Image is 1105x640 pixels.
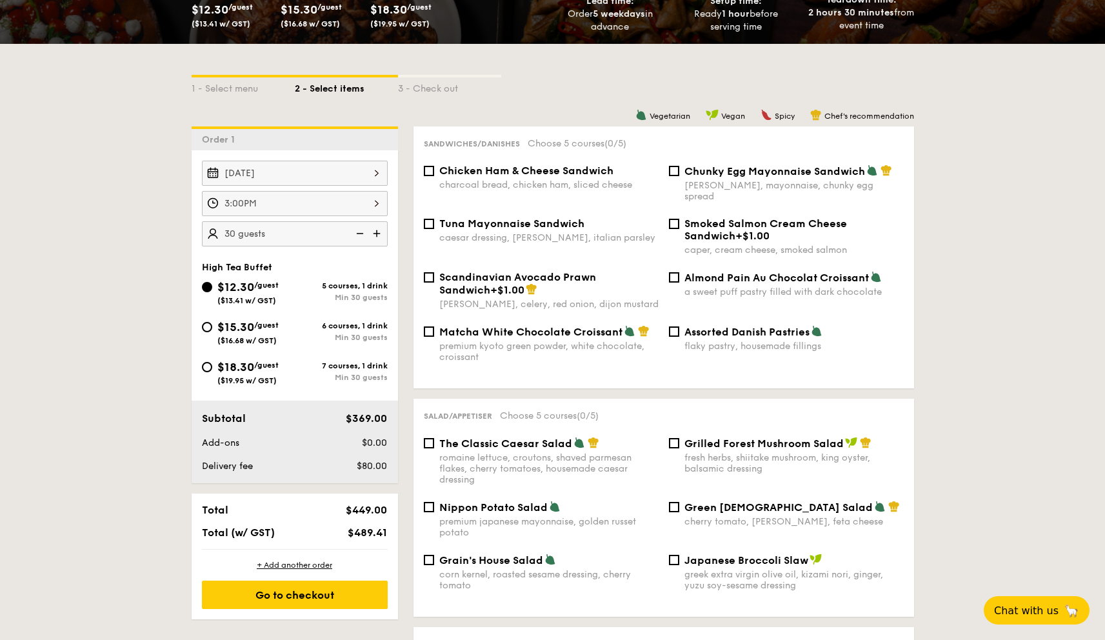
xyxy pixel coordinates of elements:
span: Add-ons [202,437,239,448]
div: fresh herbs, shiitake mushroom, king oyster, balsamic dressing [684,452,904,474]
img: icon-vegetarian.fe4039eb.svg [870,271,882,283]
span: Spicy [775,112,795,121]
img: icon-chef-hat.a58ddaea.svg [526,283,537,295]
input: Nippon Potato Saladpremium japanese mayonnaise, golden russet potato [424,502,434,512]
span: /guest [254,281,279,290]
div: corn kernel, roasted sesame dressing, cherry tomato [439,569,659,591]
img: icon-vegan.f8ff3823.svg [706,109,719,121]
span: Tuna Mayonnaise Sandwich [439,217,584,230]
span: $15.30 [217,320,254,334]
span: Almond Pain Au Chocolat Croissant [684,272,869,284]
input: Chunky Egg Mayonnaise Sandwich[PERSON_NAME], mayonnaise, chunky egg spread [669,166,679,176]
img: icon-vegetarian.fe4039eb.svg [573,437,585,448]
div: 2 - Select items [295,77,398,95]
input: Japanese Broccoli Slawgreek extra virgin olive oil, kizami nori, ginger, yuzu soy-sesame dressing [669,555,679,565]
div: from event time [804,6,919,32]
div: caper, cream cheese, smoked salmon [684,245,904,255]
span: ($13.41 w/ GST) [217,296,276,305]
strong: 2 hours 30 minutes [808,7,894,18]
input: Chicken Ham & Cheese Sandwichcharcoal bread, chicken ham, sliced cheese [424,166,434,176]
input: The Classic Caesar Saladromaine lettuce, croutons, shaved parmesan flakes, cherry tomatoes, house... [424,438,434,448]
span: Subtotal [202,412,246,425]
img: icon-vegan.f8ff3823.svg [845,437,858,448]
span: Chef's recommendation [824,112,914,121]
span: $15.30 [281,3,317,17]
div: cherry tomato, [PERSON_NAME], feta cheese [684,516,904,527]
input: Scandinavian Avocado Prawn Sandwich+$1.00[PERSON_NAME], celery, red onion, dijon mustard [424,272,434,283]
span: $80.00 [357,461,387,472]
div: Order in advance [553,8,668,34]
div: [PERSON_NAME], mayonnaise, chunky egg spread [684,180,904,202]
span: Japanese Broccoli Slaw [684,554,808,566]
span: ($19.95 w/ GST) [370,19,430,28]
span: Matcha White Chocolate Croissant [439,326,622,338]
span: $369.00 [346,412,387,425]
input: Almond Pain Au Chocolat Croissanta sweet puff pastry filled with dark chocolate [669,272,679,283]
strong: 1 hour [722,8,750,19]
input: Grilled Forest Mushroom Saladfresh herbs, shiitake mushroom, king oyster, balsamic dressing [669,438,679,448]
input: $12.30/guest($13.41 w/ GST)5 courses, 1 drinkMin 30 guests [202,282,212,292]
span: Assorted Danish Pastries [684,326,810,338]
img: icon-chef-hat.a58ddaea.svg [881,165,892,176]
span: Vegetarian [650,112,690,121]
span: Choose 5 courses [500,410,599,421]
span: /guest [254,361,279,370]
input: Grain's House Saladcorn kernel, roasted sesame dressing, cherry tomato [424,555,434,565]
img: icon-vegetarian.fe4039eb.svg [811,325,822,337]
div: 7 courses, 1 drink [295,361,388,370]
div: + Add another order [202,560,388,570]
span: ($16.68 w/ GST) [281,19,340,28]
span: (0/5) [577,410,599,421]
span: ($13.41 w/ GST) [192,19,250,28]
img: icon-vegetarian.fe4039eb.svg [866,165,878,176]
span: Vegan [721,112,745,121]
span: $18.30 [217,360,254,374]
img: icon-vegetarian.fe4039eb.svg [544,554,556,565]
span: Delivery fee [202,461,253,472]
img: icon-chef-hat.a58ddaea.svg [810,109,822,121]
img: icon-vegetarian.fe4039eb.svg [624,325,635,337]
span: Nippon Potato Salad [439,501,548,514]
input: Tuna Mayonnaise Sandwichcaesar dressing, [PERSON_NAME], italian parsley [424,219,434,229]
input: Event date [202,161,388,186]
input: Matcha White Chocolate Croissantpremium kyoto green powder, white chocolate, croissant [424,326,434,337]
span: Salad/Appetiser [424,412,492,421]
span: Total [202,504,228,516]
span: $0.00 [362,437,387,448]
img: icon-spicy.37a8142b.svg [761,109,772,121]
span: Order 1 [202,134,240,145]
div: Min 30 guests [295,333,388,342]
input: Green [DEMOGRAPHIC_DATA] Saladcherry tomato, [PERSON_NAME], feta cheese [669,502,679,512]
input: $15.30/guest($16.68 w/ GST)6 courses, 1 drinkMin 30 guests [202,322,212,332]
img: icon-add.58712e84.svg [368,221,388,246]
img: icon-vegetarian.fe4039eb.svg [549,501,561,512]
div: 1 - Select menu [192,77,295,95]
img: icon-chef-hat.a58ddaea.svg [860,437,871,448]
div: premium japanese mayonnaise, golden russet potato [439,516,659,538]
span: Chunky Egg Mayonnaise Sandwich [684,165,865,177]
span: $18.30 [370,3,407,17]
span: Green [DEMOGRAPHIC_DATA] Salad [684,501,873,514]
span: /guest [407,3,432,12]
span: $449.00 [346,504,387,516]
img: icon-chef-hat.a58ddaea.svg [638,325,650,337]
span: $489.41 [348,526,387,539]
div: Ready before serving time [678,8,793,34]
span: High Tea Buffet [202,262,272,273]
span: Chat with us [994,605,1059,617]
span: +$1.00 [490,284,524,296]
span: Sandwiches/Danishes [424,139,520,148]
input: Number of guests [202,221,388,246]
span: +$1.00 [735,230,770,242]
span: ($19.95 w/ GST) [217,376,277,385]
div: [PERSON_NAME], celery, red onion, dijon mustard [439,299,659,310]
input: Assorted Danish Pastriesflaky pastry, housemade fillings [669,326,679,337]
div: 6 courses, 1 drink [295,321,388,330]
span: /guest [317,3,342,12]
div: caesar dressing, [PERSON_NAME], italian parsley [439,232,659,243]
div: a sweet puff pastry filled with dark chocolate [684,286,904,297]
input: $18.30/guest($19.95 w/ GST)7 courses, 1 drinkMin 30 guests [202,362,212,372]
span: ($16.68 w/ GST) [217,336,277,345]
span: Smoked Salmon Cream Cheese Sandwich [684,217,847,242]
span: The Classic Caesar Salad [439,437,572,450]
